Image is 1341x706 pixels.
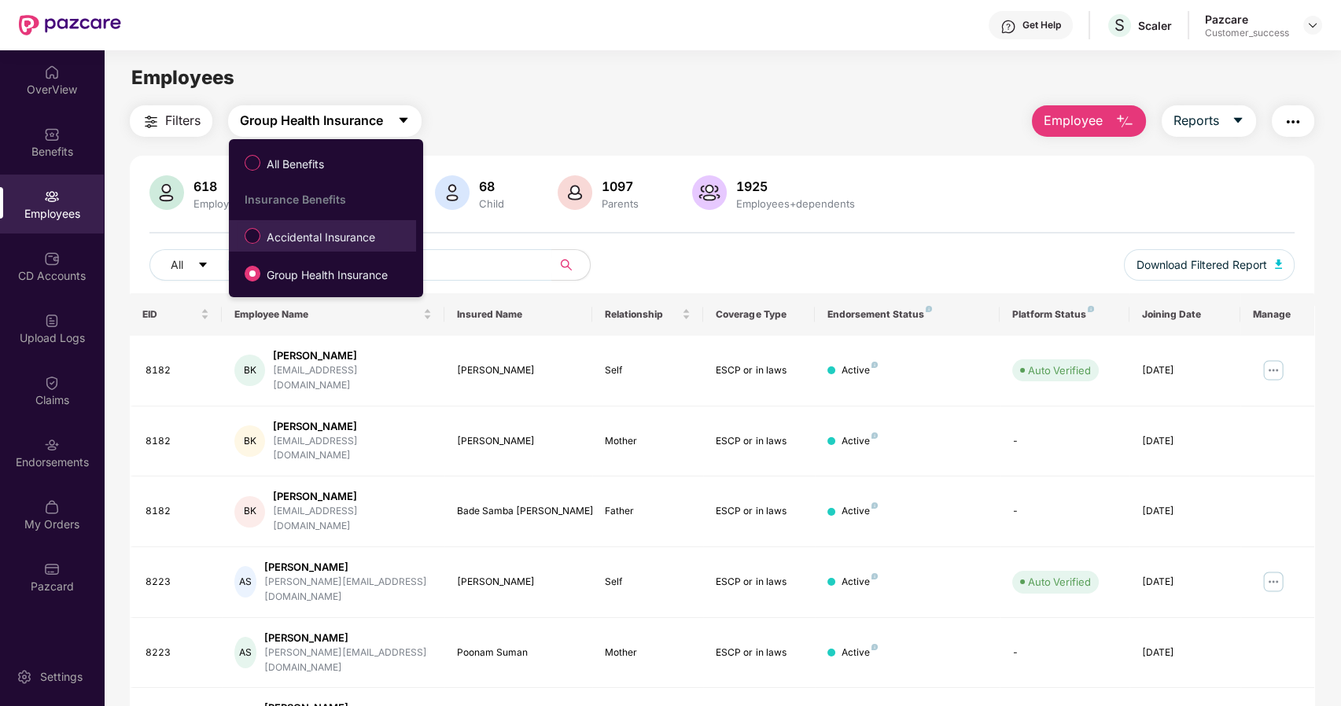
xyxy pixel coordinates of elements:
[35,669,87,685] div: Settings
[457,434,580,449] div: [PERSON_NAME]
[1306,19,1319,31] img: svg+xml;base64,PHN2ZyBpZD0iRHJvcGRvd24tMzJ4MzIiIHhtbG5zPSJodHRwOi8vd3d3LnczLm9yZy8yMDAwL3N2ZyIgd2...
[457,575,580,590] div: [PERSON_NAME]
[842,363,878,378] div: Active
[1162,105,1256,137] button: Reportscaret-down
[44,561,60,577] img: svg+xml;base64,PHN2ZyBpZD0iUGF6Y2FyZCIgeG1sbnM9Imh0dHA6Ly93d3cudzMub3JnLzIwMDAvc3ZnIiB3aWR0aD0iMj...
[1284,112,1302,131] img: svg+xml;base64,PHN2ZyB4bWxucz0iaHR0cDovL3d3dy53My5vcmcvMjAwMC9zdmciIHdpZHRoPSIyNCIgaGVpZ2h0PSIyNC...
[457,645,580,660] div: Poonam Suman
[1124,249,1295,281] button: Download Filtered Report
[1000,618,1129,689] td: -
[1000,406,1129,477] td: -
[222,293,444,336] th: Employee Name
[1000,476,1129,547] td: -
[871,644,878,650] img: svg+xml;base64,PHN2ZyB4bWxucz0iaHR0cDovL3d3dy53My5vcmcvMjAwMC9zdmciIHdpZHRoPSI4IiBoZWlnaHQ9IjgiIH...
[245,193,416,206] div: Insurance Benefits
[871,502,878,509] img: svg+xml;base64,PHN2ZyB4bWxucz0iaHR0cDovL3d3dy53My5vcmcvMjAwMC9zdmciIHdpZHRoPSI4IiBoZWlnaHQ9IjgiIH...
[264,575,432,605] div: [PERSON_NAME][EMAIL_ADDRESS][DOMAIN_NAME]
[142,112,160,131] img: svg+xml;base64,PHN2ZyB4bWxucz0iaHR0cDovL3d3dy53My5vcmcvMjAwMC9zdmciIHdpZHRoPSIyNCIgaGVpZ2h0PSIyNC...
[260,156,330,173] span: All Benefits
[44,313,60,329] img: svg+xml;base64,PHN2ZyBpZD0iVXBsb2FkX0xvZ3MiIGRhdGEtbmFtZT0iVXBsb2FkIExvZ3MiIHhtbG5zPSJodHRwOi8vd3...
[130,105,212,137] button: Filters
[558,175,592,210] img: svg+xml;base64,PHN2ZyB4bWxucz0iaHR0cDovL3d3dy53My5vcmcvMjAwMC9zdmciIHhtbG5zOnhsaW5rPSJodHRwOi8vd3...
[457,363,580,378] div: [PERSON_NAME]
[44,127,60,142] img: svg+xml;base64,PHN2ZyBpZD0iQmVuZWZpdHMiIHhtbG5zPSJodHRwOi8vd3d3LnczLm9yZy8yMDAwL3N2ZyIgd2lkdGg9Ij...
[146,363,210,378] div: 8182
[17,669,32,685] img: svg+xml;base64,PHN2ZyBpZD0iU2V0dGluZy0yMHgyMCIgeG1sbnM9Imh0dHA6Ly93d3cudzMub3JnLzIwMDAvc3ZnIiB3aW...
[716,434,801,449] div: ESCP or in laws
[1000,19,1016,35] img: svg+xml;base64,PHN2ZyBpZD0iSGVscC0zMngzMiIgeG1sbnM9Imh0dHA6Ly93d3cudzMub3JnLzIwMDAvc3ZnIiB3aWR0aD...
[1138,18,1172,33] div: Scaler
[146,434,210,449] div: 8182
[733,178,858,194] div: 1925
[1142,363,1228,378] div: [DATE]
[234,496,265,528] div: BK
[605,504,691,519] div: Father
[1142,434,1228,449] div: [DATE]
[44,189,60,204] img: svg+xml;base64,PHN2ZyBpZD0iRW1wbG95ZWVzIiB4bWxucz0iaHR0cDovL3d3dy53My5vcmcvMjAwMC9zdmciIHdpZHRoPS...
[551,259,582,271] span: search
[44,499,60,515] img: svg+xml;base64,PHN2ZyBpZD0iTXlfT3JkZXJzIiBkYXRhLW5hbWU9Ik15IE9yZGVycyIgeG1sbnM9Imh0dHA6Ly93d3cudz...
[1142,645,1228,660] div: [DATE]
[457,504,580,519] div: Bade Samba [PERSON_NAME]
[264,631,432,645] div: [PERSON_NAME]
[1205,27,1289,39] div: Customer_success
[44,375,60,391] img: svg+xml;base64,PHN2ZyBpZD0iQ2xhaW0iIHhtbG5zPSJodHRwOi8vd3d3LnczLm9yZy8yMDAwL3N2ZyIgd2lkdGg9IjIwIi...
[146,504,210,519] div: 8182
[44,64,60,80] img: svg+xml;base64,PHN2ZyBpZD0iSG9tZSIgeG1sbnM9Imh0dHA6Ly93d3cudzMub3JnLzIwMDAvc3ZnIiB3aWR0aD0iMjAiIG...
[142,308,198,321] span: EID
[234,355,265,386] div: BK
[273,348,432,363] div: [PERSON_NAME]
[273,363,432,393] div: [EMAIL_ADDRESS][DOMAIN_NAME]
[716,363,801,378] div: ESCP or in laws
[716,575,801,590] div: ESCP or in laws
[234,566,256,598] div: AS
[260,229,381,246] span: Accidental Insurance
[1261,358,1286,383] img: manageButton
[435,175,470,210] img: svg+xml;base64,PHN2ZyB4bWxucz0iaHR0cDovL3d3dy53My5vcmcvMjAwMC9zdmciIHhtbG5zOnhsaW5rPSJodHRwOi8vd3...
[44,437,60,453] img: svg+xml;base64,PHN2ZyBpZD0iRW5kb3JzZW1lbnRzIiB4bWxucz0iaHR0cDovL3d3dy53My5vcmcvMjAwMC9zdmciIHdpZH...
[44,251,60,267] img: svg+xml;base64,PHN2ZyBpZD0iQ0RfQWNjb3VudHMiIGRhdGEtbmFtZT0iQ0QgQWNjb3VudHMiIHhtbG5zPSJodHRwOi8vd3...
[605,363,691,378] div: Self
[240,111,383,131] span: Group Health Insurance
[1232,114,1244,128] span: caret-down
[599,178,642,194] div: 1097
[1261,569,1286,594] img: manageButton
[1022,19,1061,31] div: Get Help
[599,197,642,210] div: Parents
[1044,111,1103,131] span: Employee
[273,504,432,534] div: [EMAIL_ADDRESS][DOMAIN_NAME]
[842,504,878,519] div: Active
[273,489,432,504] div: [PERSON_NAME]
[1142,504,1228,519] div: [DATE]
[1142,575,1228,590] div: [DATE]
[716,645,801,660] div: ESCP or in laws
[703,293,814,336] th: Coverage Type
[1114,16,1125,35] span: S
[1012,308,1117,321] div: Platform Status
[130,293,223,336] th: EID
[234,637,256,668] div: AS
[733,197,858,210] div: Employees+dependents
[716,504,801,519] div: ESCP or in laws
[234,308,419,321] span: Employee Name
[149,249,245,281] button: Allcaret-down
[926,306,932,312] img: svg+xml;base64,PHN2ZyB4bWxucz0iaHR0cDovL3d3dy53My5vcmcvMjAwMC9zdmciIHdpZHRoPSI4IiBoZWlnaHQ9IjgiIH...
[146,575,210,590] div: 8223
[234,425,265,457] div: BK
[19,15,121,35] img: New Pazcare Logo
[842,575,878,590] div: Active
[1088,306,1094,312] img: svg+xml;base64,PHN2ZyB4bWxucz0iaHR0cDovL3d3dy53My5vcmcvMjAwMC9zdmciIHdpZHRoPSI4IiBoZWlnaHQ9IjgiIH...
[605,575,691,590] div: Self
[871,362,878,368] img: svg+xml;base64,PHN2ZyB4bWxucz0iaHR0cDovL3d3dy53My5vcmcvMjAwMC9zdmciIHdpZHRoPSI4IiBoZWlnaHQ9IjgiIH...
[1028,362,1091,378] div: Auto Verified
[149,175,184,210] img: svg+xml;base64,PHN2ZyB4bWxucz0iaHR0cDovL3d3dy53My5vcmcvMjAwMC9zdmciIHhtbG5zOnhsaW5rPSJodHRwOi8vd3...
[1275,259,1283,269] img: svg+xml;base64,PHN2ZyB4bWxucz0iaHR0cDovL3d3dy53My5vcmcvMjAwMC9zdmciIHhtbG5zOnhsaW5rPSJodHRwOi8vd3...
[190,178,250,194] div: 618
[592,293,703,336] th: Relationship
[1032,105,1146,137] button: Employee
[273,419,432,434] div: [PERSON_NAME]
[842,645,878,660] div: Active
[692,175,727,210] img: svg+xml;base64,PHN2ZyB4bWxucz0iaHR0cDovL3d3dy53My5vcmcvMjAwMC9zdmciIHhtbG5zOnhsaW5rPSJodHRwOi8vd3...
[605,645,691,660] div: Mother
[842,434,878,449] div: Active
